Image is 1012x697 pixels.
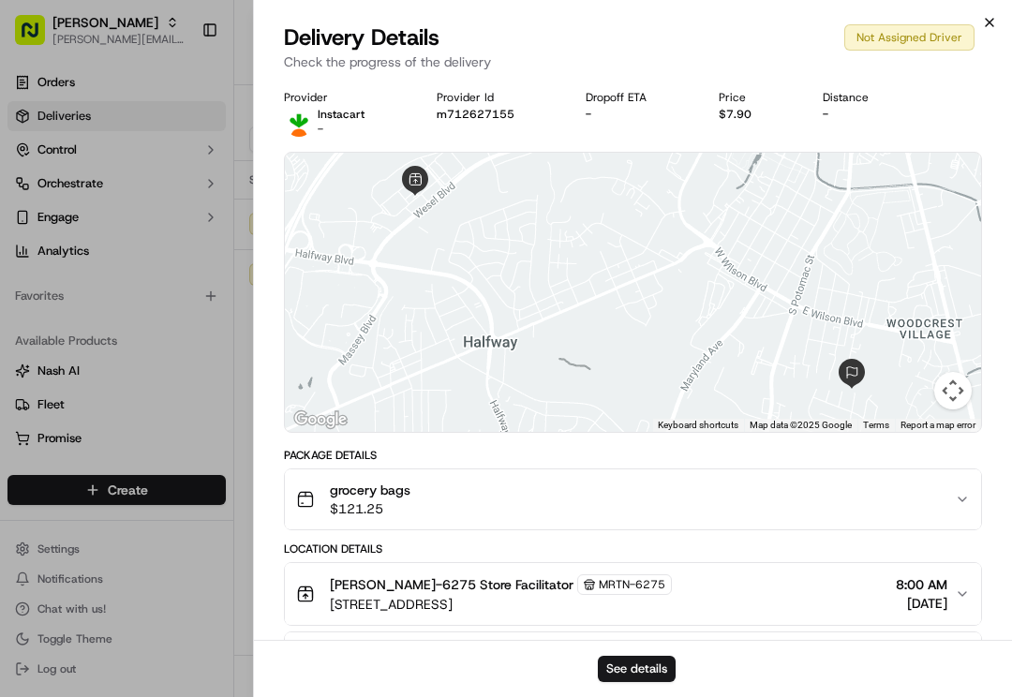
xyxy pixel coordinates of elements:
img: 1736555255976-a54dd68f-1ca7-489b-9aae-adbdc363a1c4 [19,179,52,213]
img: Google [290,408,351,432]
button: See details [598,656,676,682]
p: Check the progress of the delivery [284,52,982,71]
button: Map camera controls [934,372,972,409]
span: [STREET_ADDRESS] [330,595,672,614]
input: Got a question? Start typing here... [49,121,337,141]
div: 📗 [19,274,34,289]
button: m712627155 [437,107,514,122]
a: Open this area in Google Maps (opens a new window) [290,408,351,432]
span: [PERSON_NAME]-6275 Store Facilitator [330,575,573,594]
div: Dropoff ETA [586,90,689,105]
span: [DATE] [896,594,947,613]
div: Location Details [284,541,982,556]
button: [PERSON_NAME]-6275 Store FacilitatorMRTN-6275[STREET_ADDRESS]8:00 AM[DATE] [285,563,981,625]
span: Knowledge Base [37,272,143,290]
p: Instacart [318,107,365,122]
span: API Documentation [177,272,301,290]
div: We're available if you need us! [64,198,237,213]
a: Report a map error [900,420,975,430]
div: - [586,107,689,122]
button: grocery bags$121.25 [285,469,981,529]
a: 💻API Documentation [151,264,308,298]
div: Provider [284,90,407,105]
button: Start new chat [319,185,341,207]
span: MRTN-6275 [599,577,665,592]
div: Provider Id [437,90,557,105]
div: Start new chat [64,179,307,198]
button: Keyboard shortcuts [658,419,738,432]
span: - [318,122,323,137]
div: Distance [823,90,911,105]
div: $7.90 [719,107,794,122]
span: 8:00 AM [896,575,947,594]
a: Powered byPylon [132,317,227,332]
p: Welcome 👋 [19,75,341,105]
div: 💻 [158,274,173,289]
div: Package Details [284,448,982,463]
div: Price [719,90,794,105]
img: Nash [19,19,56,56]
span: Delivery Details [284,22,439,52]
div: - [823,107,911,122]
a: Terms (opens in new tab) [863,420,889,430]
img: profile_instacart_ahold_partner.png [284,107,314,137]
span: Map data ©2025 Google [750,420,852,430]
span: $121.25 [330,499,410,518]
a: 📗Knowledge Base [11,264,151,298]
span: Pylon [186,318,227,332]
span: grocery bags [330,481,410,499]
